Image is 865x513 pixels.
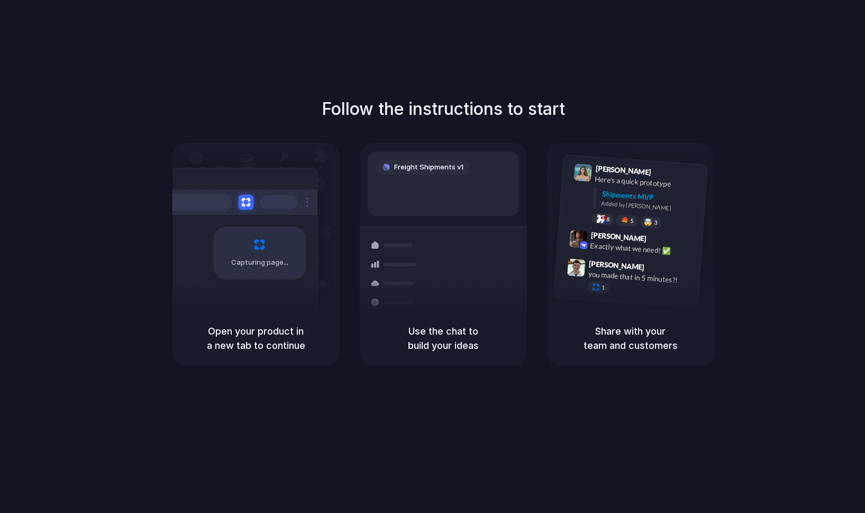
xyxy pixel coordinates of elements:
[394,162,463,173] span: Freight Shipments v1
[648,263,669,275] span: 9:47 AM
[322,96,565,122] h1: Follow the instructions to start
[602,188,699,206] div: Shipments MVP
[590,240,696,258] div: Exactly what we need! ✅
[595,163,651,178] span: [PERSON_NAME]
[588,268,694,286] div: you made that in 5 minutes?!
[649,234,671,247] span: 9:42 AM
[590,229,647,245] span: [PERSON_NAME]
[630,218,633,224] span: 5
[372,324,514,353] h5: Use the chat to build your ideas
[643,218,652,226] div: 🤯
[653,220,657,226] span: 3
[588,258,644,273] span: [PERSON_NAME]
[185,324,327,353] h5: Open your product in a new tab to continue
[654,168,676,181] span: 9:41 AM
[560,324,702,353] h5: Share with your team and customers
[594,174,700,192] div: Here's a quick prototype
[601,285,605,291] span: 1
[231,257,290,268] span: Capturing page
[606,217,609,222] span: 8
[601,199,698,214] div: Added by [PERSON_NAME]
